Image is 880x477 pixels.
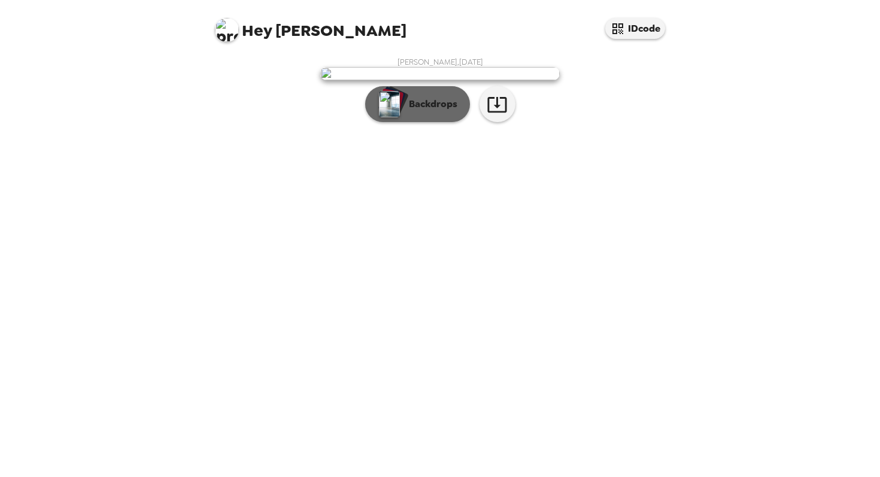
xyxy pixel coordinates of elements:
img: user [320,67,560,80]
span: [PERSON_NAME] , [DATE] [397,57,483,67]
p: Backdrops [403,97,457,111]
span: Hey [242,20,272,41]
button: Backdrops [365,86,470,122]
img: profile pic [215,18,239,42]
button: IDcode [605,18,665,39]
span: [PERSON_NAME] [215,12,406,39]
